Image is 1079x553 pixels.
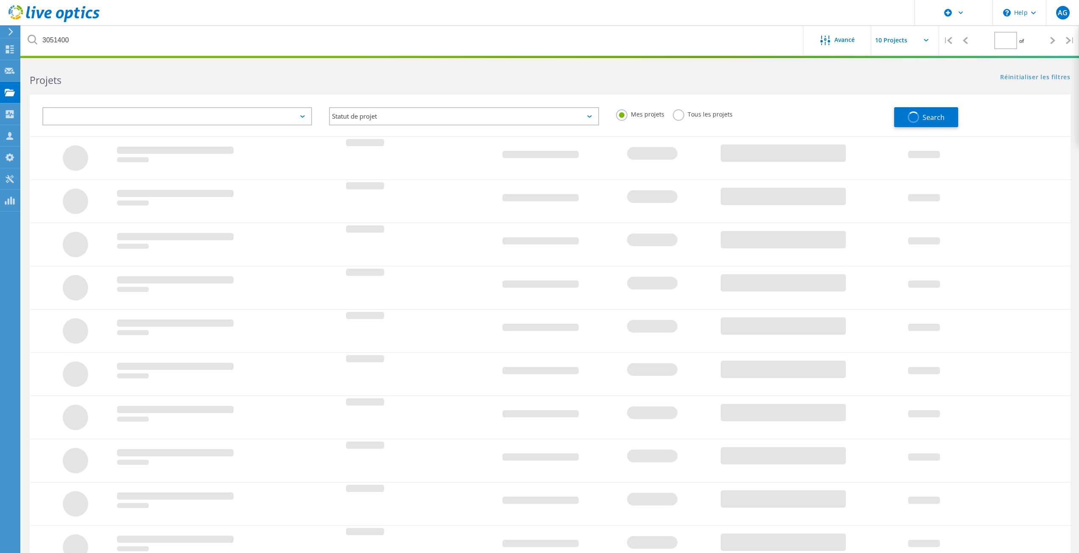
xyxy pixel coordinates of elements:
span: of [1019,37,1024,44]
a: Live Optics Dashboard [8,18,100,24]
a: Réinitialiser les filtres [1000,74,1071,81]
div: | [939,25,956,56]
button: Search [894,107,958,127]
div: | [1062,25,1079,56]
span: AG [1058,9,1068,16]
span: Avancé [834,37,855,43]
span: Search [923,113,945,122]
input: Rechercher des projets par nom, propriétaire, ID, société, etc. [21,25,804,55]
b: Projets [30,73,61,87]
div: Statut de projet [329,107,599,125]
label: Mes projets [616,109,664,117]
label: Tous les projets [673,109,733,117]
svg: \n [1003,9,1011,17]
